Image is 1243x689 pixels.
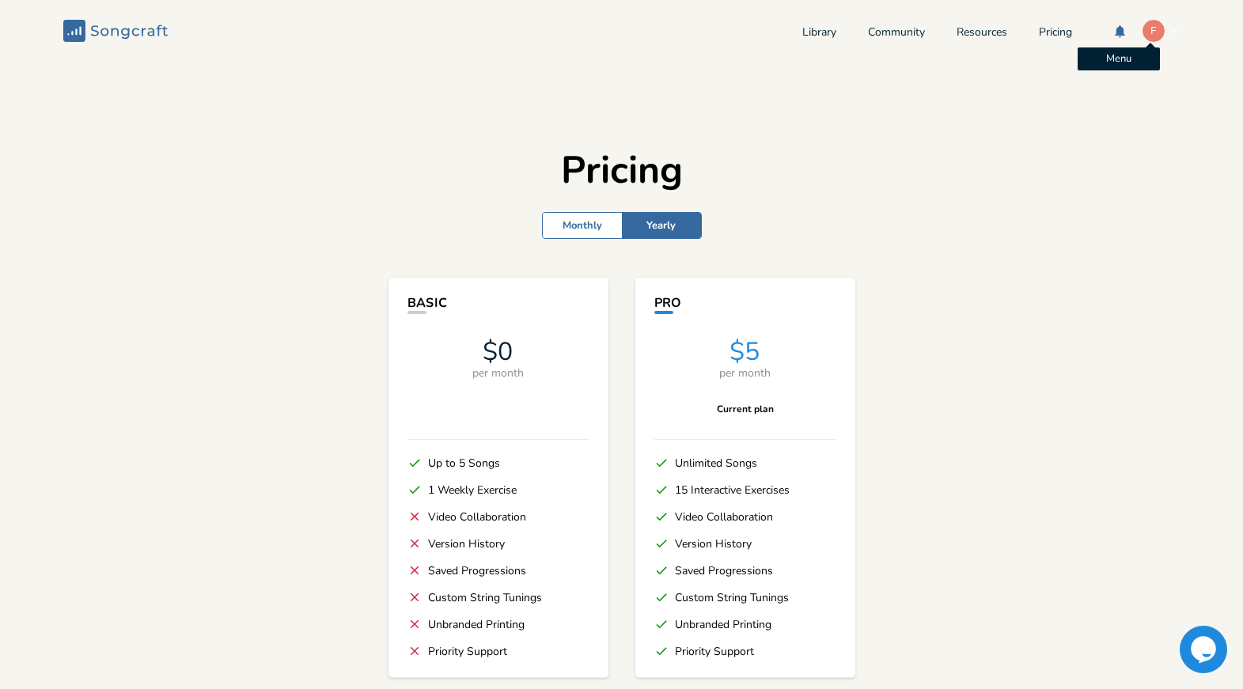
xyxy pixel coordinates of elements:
a: Library [802,27,836,40]
div: Unbranded Printing [675,619,771,630]
div: Monthly [543,213,622,238]
div: $5 [730,339,761,365]
div: Pro [654,297,836,309]
div: Current plan [717,395,774,423]
div: Version History [675,538,752,550]
div: fuzzyip [1142,19,1165,43]
a: Community [868,27,925,40]
div: Custom String Tunings [675,592,789,604]
div: Saved Progressions [675,565,773,577]
div: Version History [428,538,505,550]
div: Basic [407,297,589,309]
div: 1 Weekly Exercise [428,484,517,496]
div: 15 Interactive Exercises [675,484,790,496]
button: FMenu [1142,19,1180,43]
div: Saved Progressions [428,565,526,577]
a: Pricing [1039,27,1072,40]
div: Yearly [622,213,701,238]
div: Priority Support [428,645,507,657]
div: per month [472,368,524,379]
div: Unbranded Printing [428,619,525,630]
div: $0 [483,339,514,365]
div: per month [719,368,771,379]
div: Custom String Tunings [428,592,542,604]
div: Priority Support [675,645,754,657]
div: Up to 5 Songs [428,457,500,469]
div: Video Collaboration [428,511,526,523]
div: Video Collaboration [675,511,773,523]
div: Unlimited Songs [675,457,757,469]
a: Resources [957,27,1007,40]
